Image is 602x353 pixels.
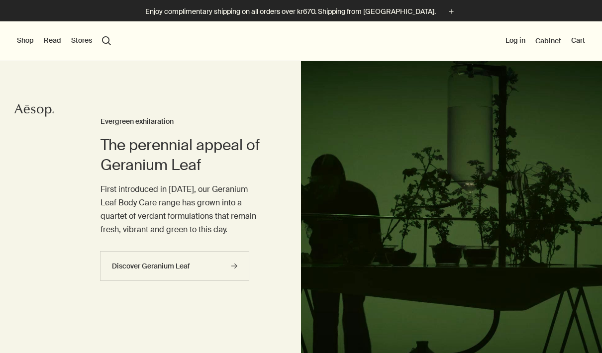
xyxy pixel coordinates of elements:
button: Shop [17,36,34,46]
button: Cart [571,36,585,46]
a: Cabinet [535,36,561,45]
button: Open search [102,36,111,45]
nav: primary [17,21,111,61]
svg: Aesop [14,103,54,118]
p: First introduced in [DATE], our Geranium Leaf Body Care range has grown into a quartet of verdant... [100,182,261,237]
nav: supplementary [505,21,585,61]
a: Discover Geranium Leaf [100,251,249,281]
button: Log in [505,36,525,46]
button: Enjoy complimentary shipping on all orders over kr670. Shipping from [GEOGRAPHIC_DATA]. [145,6,457,17]
h2: The perennial appeal of Geranium Leaf [100,135,261,175]
button: Read [44,36,61,46]
a: Aesop [14,103,54,120]
button: Stores [71,36,92,46]
h3: Evergreen exhilaration [100,116,261,128]
p: Enjoy complimentary shipping on all orders over kr670. Shipping from [GEOGRAPHIC_DATA]. [145,6,436,17]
